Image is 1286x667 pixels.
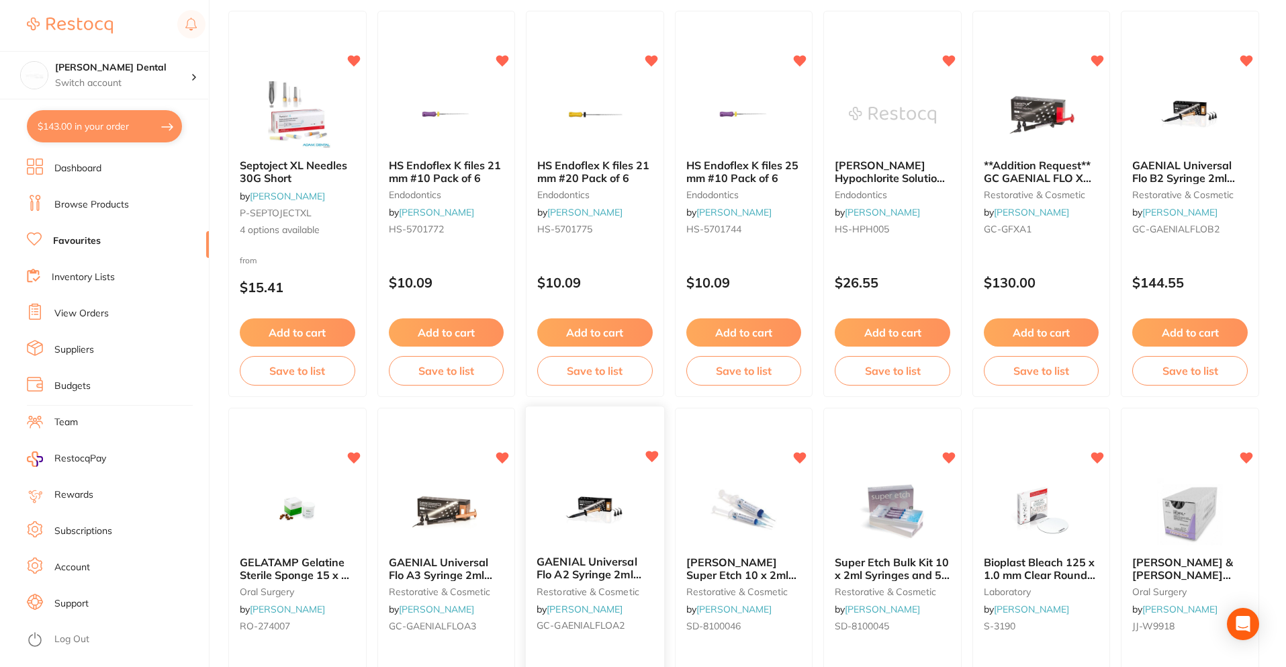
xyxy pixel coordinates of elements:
img: HS Endoflex K files 21 mm #20 Pack of 6 [551,81,639,148]
span: GAENIAL Universal Flo A3 Syringe 2ml Dispenser Tipsx20 [389,555,492,594]
small: restorative & cosmetic [1132,189,1248,200]
span: by [686,206,772,218]
span: GC-GFXA1 [984,223,1031,235]
button: Add to cart [686,318,802,347]
a: Inventory Lists [52,271,115,284]
span: HS-5701775 [537,223,592,235]
b: Super Etch Bulk Kit 10 x 2ml Syringes and 50 Tips [835,556,950,581]
img: GAENIAL Universal Flo A2 Syringe 2ml Dispenser Tipsx20 [551,478,639,545]
span: from [240,255,257,265]
span: by [537,603,623,615]
span: HS-HPH005 [835,223,889,235]
img: Bioplast Bleach 125 x 1.0 mm Clear Round Pack of 10 [998,478,1085,545]
span: Bioplast Bleach 125 x 1.0 mm Clear Round Pack of 10 [984,555,1095,594]
button: Add to cart [835,318,950,347]
span: HS Endoflex K files 21 mm #20 Pack of 6 [537,159,649,184]
a: [PERSON_NAME] [696,603,772,615]
button: Add to cart [1132,318,1248,347]
span: by [835,603,920,615]
span: GELATAMP Gelatine Sterile Sponge 15 x 7 x 7mm Tub of 50 [240,555,349,594]
button: Save to list [537,356,653,386]
img: HENRY SCHEIN Super Etch 10 x 2ml Syringes and 50 Tips [700,478,787,545]
a: [PERSON_NAME] [845,603,920,615]
img: GAENIAL Universal Flo A3 Syringe 2ml Dispenser Tipsx20 [402,478,490,545]
button: Add to cart [984,318,1099,347]
span: Septoject XL Needles 30G Short [240,159,347,184]
a: [PERSON_NAME] [399,206,474,218]
a: [PERSON_NAME] [547,603,623,615]
a: Restocq Logo [27,10,113,41]
button: Save to list [686,356,802,386]
button: Save to list [389,356,504,386]
small: laboratory [984,586,1099,597]
small: endodontics [537,189,653,200]
p: $144.55 [1132,275,1248,290]
b: HS Endoflex K files 25 mm #10 Pack of 6 [686,159,802,184]
span: HS Endoflex K files 21 mm #10 Pack of 6 [389,159,501,184]
a: [PERSON_NAME] [696,206,772,218]
p: $10.09 [389,275,504,290]
a: RestocqPay [27,451,106,467]
span: by [389,206,474,218]
small: restorative & cosmetic [835,586,950,597]
a: Dashboard [54,162,101,175]
span: [PERSON_NAME] Super Etch 10 x 2ml Syringes and 50 Tips [686,555,796,594]
b: Septoject XL Needles 30G Short [240,159,355,184]
img: HALAS Hypochlorite Solution 4% 500ml [849,81,936,148]
b: GAENIAL Universal Flo A3 Syringe 2ml Dispenser Tipsx20 [389,556,504,581]
small: oral surgery [1132,586,1248,597]
b: HS Endoflex K files 21 mm #10 Pack of 6 [389,159,504,184]
button: Save to list [240,356,355,386]
a: [PERSON_NAME] [1142,603,1218,615]
small: endodontics [686,189,802,200]
span: by [1132,206,1218,218]
small: restorative & cosmetic [686,586,802,597]
img: HS Endoflex K files 25 mm #10 Pack of 6 [700,81,787,148]
img: Smiline Dental [21,62,48,89]
b: HS Endoflex K files 21 mm #20 Pack of 6 [537,159,653,184]
span: by [537,206,623,218]
b: GAENIAL Universal Flo B2 Syringe 2ml Dispenser Tipsx20 [1132,159,1248,184]
a: [PERSON_NAME] [250,190,325,202]
span: SD-8100045 [835,620,889,632]
span: SD-8100046 [686,620,741,632]
span: by [1132,603,1218,615]
p: $26.55 [835,275,950,290]
img: Restocq Logo [27,17,113,34]
button: $143.00 in your order [27,110,182,142]
b: GELATAMP Gelatine Sterile Sponge 15 x 7 x 7mm Tub of 50 [240,556,355,581]
a: Suppliers [54,343,94,357]
img: HS Endoflex K files 21 mm #10 Pack of 6 [402,81,490,148]
span: by [240,190,325,202]
b: GAENIAL Universal Flo A2 Syringe 2ml Dispenser Tipsx20 [537,556,653,581]
a: Favourites [53,234,101,248]
b: HALAS Hypochlorite Solution 4% 500ml [835,159,950,184]
span: GAENIAL Universal Flo B2 Syringe 2ml Dispenser Tipsx20 [1132,159,1235,197]
a: Browse Products [54,198,129,212]
span: by [686,603,772,615]
span: HS Endoflex K files 25 mm #10 Pack of 6 [686,159,798,184]
span: S-3190 [984,620,1015,632]
span: GC-GAENIALFLOA2 [537,620,625,632]
a: Account [54,561,90,574]
b: HENRY SCHEIN Super Etch 10 x 2ml Syringes and 50 Tips [686,556,802,581]
img: GAENIAL Universal Flo B2 Syringe 2ml Dispenser Tipsx20 [1146,81,1234,148]
button: Save to list [984,356,1099,386]
img: Super Etch Bulk Kit 10 x 2ml Syringes and 50 Tips [849,478,936,545]
button: Log Out [27,629,205,651]
span: RO-274007 [240,620,290,632]
a: [PERSON_NAME] [994,603,1069,615]
a: [PERSON_NAME] [1142,206,1218,218]
p: $10.09 [686,275,802,290]
span: by [240,603,325,615]
span: HS-5701744 [686,223,741,235]
img: Johnson & Johnson Suture Ethicon Vicryl Rapid, 16mm, 4/0, PC3, 3/8 Circle Conventional Cut, 12-Pack [1146,478,1234,545]
p: $15.41 [240,279,355,295]
a: Subscriptions [54,525,112,538]
button: Add to cart [240,318,355,347]
span: P-SEPTOJECTXL [240,207,312,219]
span: [PERSON_NAME] Hypochlorite Solution 4% 500ml [835,159,945,197]
b: **Addition Request** GC GAENIAL FLO X Syringe - Light-Cured Flowable Composite - Shade A1 - 2ml S... [984,159,1099,184]
span: by [984,603,1069,615]
img: GELATAMP Gelatine Sterile Sponge 15 x 7 x 7mm Tub of 50 [254,478,341,545]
